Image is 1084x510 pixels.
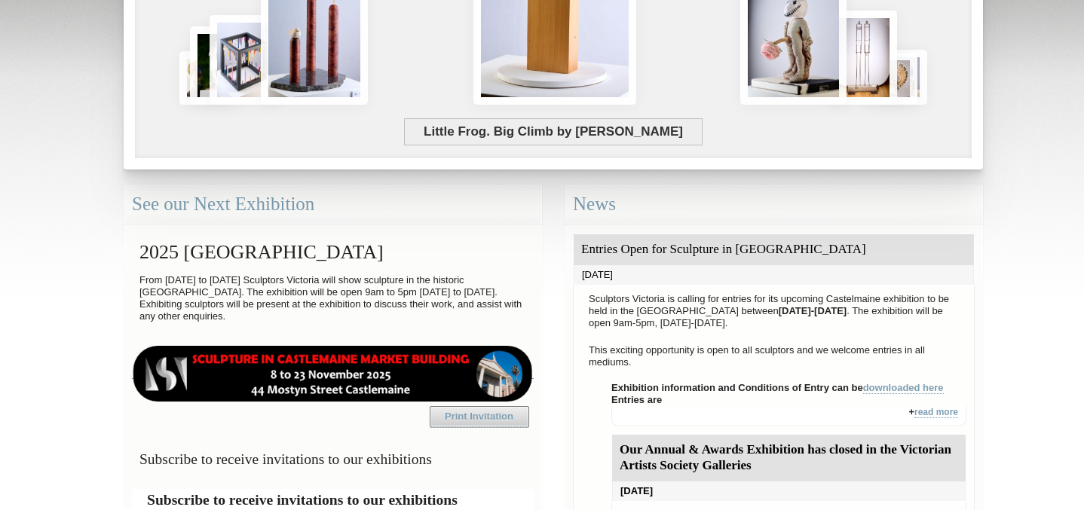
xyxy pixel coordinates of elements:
[132,270,534,326] p: From [DATE] to [DATE] Sculptors Victoria will show sculpture in the historic [GEOGRAPHIC_DATA]. T...
[132,444,534,474] h3: Subscribe to receive invitations to our exhibitions
[574,265,974,285] div: [DATE]
[611,406,966,426] div: +
[581,289,966,333] p: Sculptors Victoria is calling for entries for its upcoming Castelmaine exhibition to be held in t...
[888,50,927,105] img: Waiting together for the Home coming
[612,435,966,481] div: Our Annual & Awards Exhibition has closed in the Victorian Artists Society Galleries
[574,234,974,265] div: Entries Open for Sculpture in [GEOGRAPHIC_DATA]
[430,406,529,427] a: Print Invitation
[124,185,542,224] div: See our Next Exhibition
[611,382,944,394] strong: Exhibition information and Conditions of Entry can be
[581,341,966,372] p: This exciting opportunity is open to all sculptors and we welcome entries in all mediums.
[565,185,983,224] div: News
[404,118,703,145] span: Little Frog. Big Climb by [PERSON_NAME]
[828,11,897,105] img: Swingers
[612,481,966,501] div: [DATE]
[914,407,958,418] a: read more
[132,346,534,402] img: castlemaine-ldrbd25v2.png
[132,234,534,270] h2: 2025 [GEOGRAPHIC_DATA]
[779,305,847,316] strong: [DATE]-[DATE]
[863,382,944,394] a: downloaded here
